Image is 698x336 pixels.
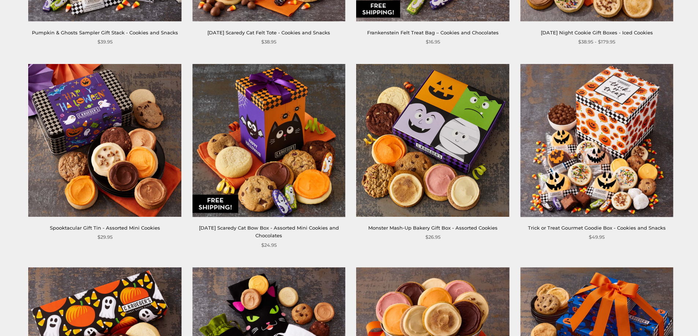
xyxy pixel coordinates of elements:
span: $26.95 [425,233,440,241]
span: $24.95 [261,241,277,249]
img: Halloween Scaredy Cat Bow Box - Assorted Mini Cookies and Chocolates [192,64,345,216]
a: [DATE] Scaredy Cat Bow Box - Assorted Mini Cookies and Chocolates [199,225,339,238]
span: $49.95 [589,233,605,241]
img: Trick or Treat Gourmet Goodie Box - Cookies and Snacks [520,64,673,216]
iframe: Sign Up via Text for Offers [6,308,76,330]
span: $38.95 - $179.95 [578,38,615,46]
img: Monster Mash-Up Bakery Gift Box - Assorted Cookies [357,64,509,216]
a: Spooktacular Gift Tin - Assorted Mini Cookies [50,225,160,231]
a: Trick or Treat Gourmet Goodie Box - Cookies and Snacks [528,225,666,231]
span: $16.95 [426,38,440,46]
span: $39.95 [97,38,112,46]
a: Frankenstein Felt Treat Bag – Cookies and Chocolates [367,30,499,35]
a: [DATE] Scaredy Cat Felt Tote - Cookies and Snacks [207,30,330,35]
span: $38.95 [261,38,276,46]
img: Spooktacular Gift Tin - Assorted Mini Cookies [29,64,181,216]
a: Monster Mash-Up Bakery Gift Box - Assorted Cookies [368,225,498,231]
span: $29.95 [97,233,112,241]
a: [DATE] Night Cookie Gift Boxes - Iced Cookies [541,30,653,35]
a: Pumpkin & Ghosts Sampler Gift Stack - Cookies and Snacks [32,30,178,35]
